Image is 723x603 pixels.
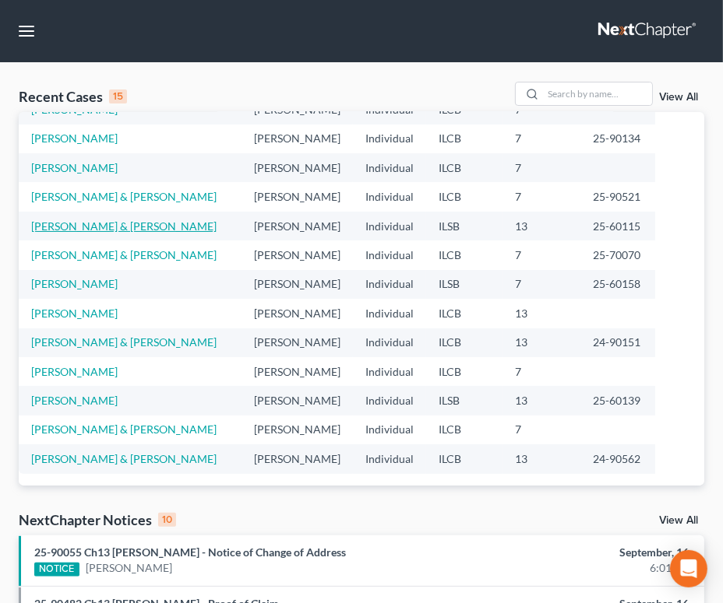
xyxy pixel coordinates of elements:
[31,335,217,349] a: [PERSON_NAME] & [PERSON_NAME]
[426,182,503,211] td: ILCB
[31,365,118,378] a: [PERSON_NAME]
[242,299,353,328] td: [PERSON_NAME]
[34,545,346,559] a: 25-90055 Ch13 [PERSON_NAME] - Notice of Change of Address
[353,386,426,415] td: Individual
[353,357,426,386] td: Individual
[426,357,503,386] td: ILCB
[353,415,426,444] td: Individual
[31,131,118,145] a: [PERSON_NAME]
[242,444,353,473] td: [PERSON_NAME]
[19,87,127,106] div: Recent Cases
[31,307,118,320] a: [PERSON_NAME]
[353,328,426,357] td: Individual
[503,270,580,299] td: 7
[670,550,707,587] div: Open Intercom Messenger
[31,190,217,203] a: [PERSON_NAME] & [PERSON_NAME]
[503,415,580,444] td: 7
[31,277,118,290] a: [PERSON_NAME]
[31,248,217,261] a: [PERSON_NAME] & [PERSON_NAME]
[31,422,217,436] a: [PERSON_NAME] & [PERSON_NAME]
[503,299,580,328] td: 13
[503,124,580,153] td: 7
[426,270,503,299] td: ILSB
[242,153,353,182] td: [PERSON_NAME]
[580,124,655,153] td: 25-90134
[353,124,426,153] td: Individual
[353,444,426,473] td: Individual
[580,444,655,473] td: 24-90562
[426,124,503,153] td: ILCB
[31,161,118,174] a: [PERSON_NAME]
[481,545,689,560] div: September, 16
[242,240,353,269] td: [PERSON_NAME]
[426,299,503,328] td: ILCB
[242,270,353,299] td: [PERSON_NAME]
[353,182,426,211] td: Individual
[242,415,353,444] td: [PERSON_NAME]
[34,563,79,577] div: NOTICE
[503,386,580,415] td: 13
[242,182,353,211] td: [PERSON_NAME]
[353,299,426,328] td: Individual
[580,386,655,415] td: 25-60139
[426,415,503,444] td: ILCB
[86,560,172,576] a: [PERSON_NAME]
[353,212,426,240] td: Individual
[426,386,503,415] td: ILSB
[503,240,580,269] td: 7
[543,82,652,105] input: Search by name...
[19,510,176,529] div: NextChapter Notices
[242,357,353,386] td: [PERSON_NAME]
[158,513,176,527] div: 10
[353,240,426,269] td: Individual
[31,394,118,407] a: [PERSON_NAME]
[242,328,353,357] td: [PERSON_NAME]
[426,212,503,240] td: ILSB
[31,103,118,116] a: [PERSON_NAME]
[426,240,503,269] td: ILCB
[659,92,698,103] a: View All
[580,240,655,269] td: 25-70070
[242,386,353,415] td: [PERSON_NAME]
[503,357,580,386] td: 7
[503,153,580,182] td: 7
[580,270,655,299] td: 25-60158
[503,182,580,211] td: 7
[353,270,426,299] td: Individual
[580,182,655,211] td: 25-90521
[109,89,127,103] div: 15
[426,328,503,357] td: ILCB
[503,328,580,357] td: 13
[580,212,655,240] td: 25-60115
[31,219,217,233] a: [PERSON_NAME] & [PERSON_NAME]
[242,212,353,240] td: [PERSON_NAME]
[426,444,503,473] td: ILCB
[580,328,655,357] td: 24-90151
[503,212,580,240] td: 13
[426,153,503,182] td: ILCB
[242,124,353,153] td: [PERSON_NAME]
[353,153,426,182] td: Individual
[31,452,217,465] a: [PERSON_NAME] & [PERSON_NAME]
[503,444,580,473] td: 13
[659,515,698,526] a: View All
[481,560,689,576] div: 6:01PM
